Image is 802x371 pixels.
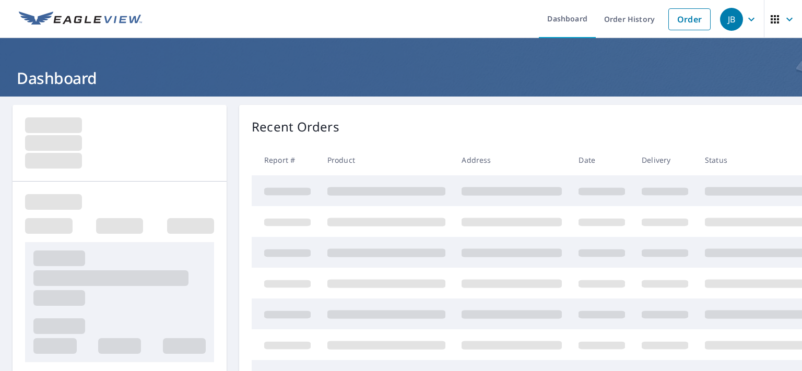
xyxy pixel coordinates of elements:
[720,8,743,31] div: JB
[319,145,454,175] th: Product
[570,145,633,175] th: Date
[13,67,789,89] h1: Dashboard
[453,145,570,175] th: Address
[633,145,697,175] th: Delivery
[668,8,711,30] a: Order
[19,11,142,27] img: EV Logo
[252,145,319,175] th: Report #
[252,117,339,136] p: Recent Orders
